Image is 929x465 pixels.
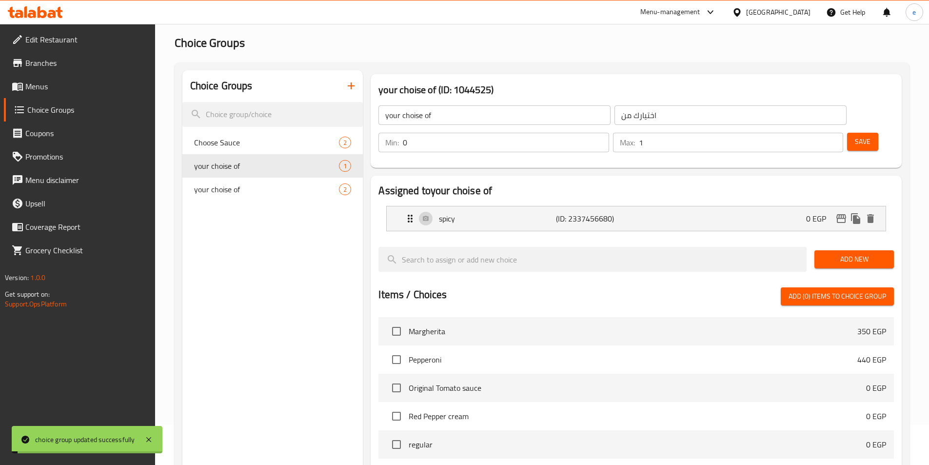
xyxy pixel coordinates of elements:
span: Coupons [25,127,147,139]
h2: Choice Groups [190,79,253,93]
h2: Assigned to your choise of [378,183,894,198]
span: Coverage Report [25,221,147,233]
li: Expand [378,202,894,235]
span: Add (0) items to choice group [789,290,886,303]
a: Support.OpsPlatform [5,298,67,310]
span: Margherita [409,325,857,337]
span: 1 [339,162,351,171]
span: 1.0.0 [30,271,45,284]
a: Branches [4,51,155,75]
a: Menus [4,75,155,98]
button: duplicate [849,211,863,226]
span: Select choice [386,321,407,342]
span: Original Tomato sauce [409,382,866,394]
div: choice group updated successfully [35,434,135,445]
span: Grocery Checklist [25,244,147,256]
p: Min: [385,137,399,148]
span: Version: [5,271,29,284]
span: Choice Groups [27,104,147,116]
button: Add New [814,250,894,268]
span: e [912,7,916,18]
input: search [378,247,807,272]
a: Grocery Checklist [4,239,155,262]
div: Choices [339,137,351,148]
span: Select choice [386,378,407,398]
span: regular [409,439,866,450]
span: Red Pepper cream [409,410,866,422]
button: Save [847,133,878,151]
span: Choose Sauce [194,137,339,148]
p: 0 EGP [866,382,886,394]
span: Choice Groups [175,32,245,54]
span: Save [855,136,870,148]
input: search [182,102,363,127]
h2: Items / Choices [378,287,447,302]
p: 0 EGP [866,410,886,422]
p: Max: [620,137,635,148]
span: your choise of [194,183,339,195]
a: Choice Groups [4,98,155,121]
span: your choise of [194,160,339,172]
span: Promotions [25,151,147,162]
span: Upsell [25,198,147,209]
a: Upsell [4,192,155,215]
span: Menu disclaimer [25,174,147,186]
span: 2 [339,138,351,147]
p: 0 EGP [866,439,886,450]
span: Edit Restaurant [25,34,147,45]
p: 0 EGP [806,213,834,224]
span: 2 [339,185,351,194]
span: Get support on: [5,288,50,301]
a: Menu disclaimer [4,168,155,192]
div: Expand [387,206,886,231]
span: Select choice [386,434,407,455]
p: 440 EGP [857,354,886,365]
p: (ID: 2337456680) [556,213,634,224]
a: Coupons [4,121,155,145]
p: spicy [439,213,555,224]
span: Branches [25,57,147,69]
span: Add New [822,253,886,265]
a: Edit Restaurant [4,28,155,51]
div: Choose Sauce2 [182,131,363,154]
span: Select choice [386,406,407,426]
span: Menus [25,81,147,92]
h3: your choise of (ID: 1044525) [378,82,894,98]
button: delete [863,211,878,226]
div: Menu-management [640,6,700,18]
span: Select choice [386,349,407,370]
span: Pepperoni [409,354,857,365]
a: Coverage Report [4,215,155,239]
div: your choise of1 [182,154,363,178]
div: your choise of2 [182,178,363,201]
p: 350 EGP [857,325,886,337]
div: [GEOGRAPHIC_DATA] [746,7,810,18]
a: Promotions [4,145,155,168]
button: edit [834,211,849,226]
button: Add (0) items to choice group [781,287,894,305]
